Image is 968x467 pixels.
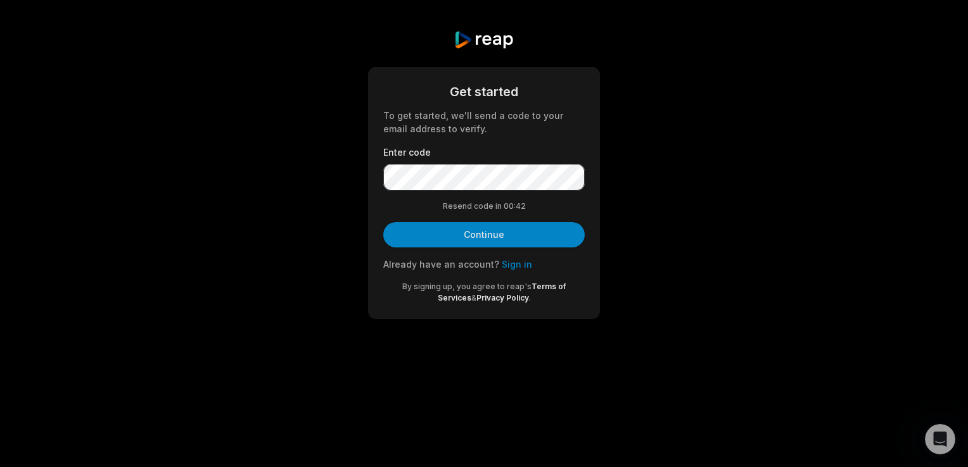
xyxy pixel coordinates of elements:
[438,282,566,302] a: Terms of Services
[383,146,585,159] label: Enter code
[471,293,476,302] span: &
[502,259,532,270] a: Sign in
[383,222,585,247] button: Continue
[516,201,526,212] span: 42
[383,259,499,270] span: Already have an account?
[383,109,585,135] div: To get started, we'll send a code to your email address to verify.
[476,293,529,302] a: Privacy Policy
[383,201,585,212] div: Resend code in 00:
[925,424,955,454] iframe: Intercom live chat
[383,82,585,101] div: Get started
[402,282,532,291] span: By signing up, you agree to reap's
[529,293,531,302] span: .
[454,30,514,49] img: reap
